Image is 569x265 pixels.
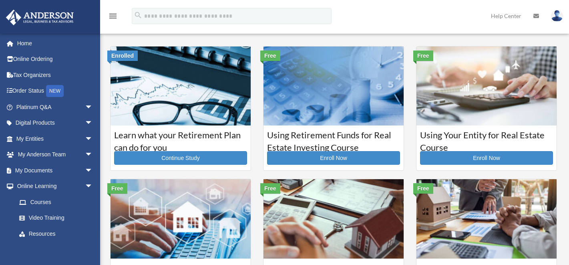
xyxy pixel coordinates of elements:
a: Resources [11,226,105,242]
img: Anderson Advisors Platinum Portal [4,10,76,25]
span: arrow_drop_down [85,178,101,195]
span: arrow_drop_down [85,99,101,115]
h3: Using Your Entity for Real Estate Course [420,129,553,149]
span: arrow_drop_down [85,131,101,147]
span: arrow_drop_down [85,147,101,163]
div: Free [413,183,433,194]
a: Order StatusNEW [6,83,105,99]
a: Platinum Q&Aarrow_drop_down [6,99,105,115]
a: Enroll Now [420,151,553,165]
a: Courses [11,194,101,210]
a: Video Training [11,210,105,226]
div: Free [107,183,127,194]
div: Free [260,51,280,61]
i: search [134,11,143,20]
span: arrow_drop_down [85,162,101,179]
div: Enrolled [107,51,138,61]
a: My Anderson Teamarrow_drop_down [6,147,105,163]
a: Online Learningarrow_drop_down [6,178,105,194]
a: Home [6,35,105,51]
a: Continue Study [114,151,247,165]
img: User Pic [551,10,563,22]
a: Enroll Now [267,151,400,165]
div: NEW [46,85,64,97]
i: menu [108,11,118,21]
span: arrow_drop_down [85,115,101,131]
a: Online Ordering [6,51,105,67]
h3: Learn what your Retirement Plan can do for you [114,129,247,149]
div: Free [413,51,433,61]
a: My Documentsarrow_drop_down [6,162,105,178]
div: Free [260,183,280,194]
a: Digital Productsarrow_drop_down [6,115,105,131]
a: Tax Organizers [6,67,105,83]
a: menu [108,14,118,21]
a: My Entitiesarrow_drop_down [6,131,105,147]
h3: Using Retirement Funds for Real Estate Investing Course [267,129,400,149]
